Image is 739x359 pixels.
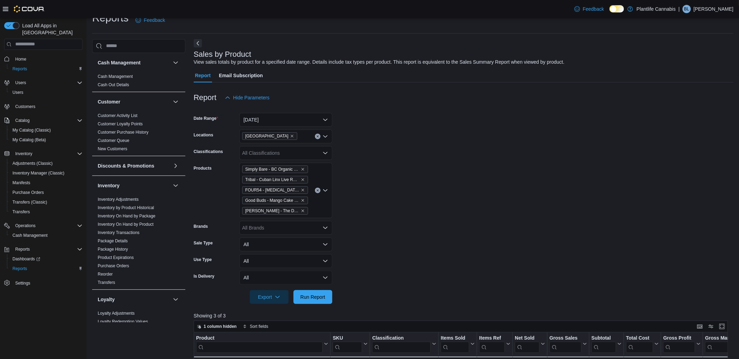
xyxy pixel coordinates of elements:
[12,222,82,230] span: Operations
[98,272,113,277] a: Reorder
[196,335,323,352] div: Product
[12,233,47,238] span: Cash Management
[12,222,38,230] button: Operations
[15,223,36,228] span: Operations
[240,322,271,331] button: Sort fields
[239,271,332,285] button: All
[98,319,148,324] a: Loyalty Redemption Values
[196,335,328,352] button: Product
[301,188,305,192] button: Remove FOUR54 - Gastro Pop Live Resin 1g from selection in this group
[12,90,23,95] span: Users
[12,137,46,143] span: My Catalog (Beta)
[10,159,82,168] span: Adjustments (Classic)
[98,319,148,324] span: Loyalty Redemption Values
[12,150,82,158] span: Inventory
[194,322,239,331] button: 1 column hidden
[12,161,53,166] span: Adjustments (Classic)
[323,225,328,231] button: Open list of options
[98,98,170,105] button: Customer
[194,93,217,102] h3: Report
[683,5,691,13] div: Bruno Leest
[15,56,26,62] span: Home
[14,6,45,12] img: Cova
[7,178,85,188] button: Manifests
[1,278,85,288] button: Settings
[171,181,180,190] button: Inventory
[194,39,202,47] button: Next
[609,5,624,12] input: Dark Mode
[7,135,85,145] button: My Catalog (Beta)
[219,69,263,82] span: Email Subscription
[194,149,223,154] label: Classifications
[233,94,270,101] span: Hide Parameters
[98,138,129,143] a: Customer Queue
[7,207,85,217] button: Transfers
[549,335,581,341] div: Gross Sales
[10,169,67,177] a: Inventory Manager (Classic)
[300,294,325,300] span: Run Report
[195,69,211,82] span: Report
[196,335,323,341] div: Product
[10,136,82,144] span: My Catalog (Beta)
[678,5,680,13] p: |
[441,335,469,341] div: Items Sold
[10,65,30,73] a: Reports
[15,104,35,109] span: Customers
[301,198,305,203] button: Remove Good Buds - Mango Cake Cured Resin Disposable 1g from selection in this group
[98,255,134,260] a: Product Expirations
[663,335,695,352] div: Gross Profit
[15,80,26,86] span: Users
[12,209,30,215] span: Transfers
[591,335,616,352] div: Subtotal
[19,22,82,36] span: Load All Apps in [GEOGRAPHIC_DATA]
[1,54,85,64] button: Home
[98,311,135,316] span: Loyalty Adjustments
[4,51,82,306] nav: Complex example
[441,335,475,352] button: Items Sold
[98,129,149,135] span: Customer Purchase History
[1,221,85,231] button: Operations
[372,335,431,352] div: Classification
[98,230,140,235] span: Inventory Transactions
[98,182,170,189] button: Inventory
[98,205,154,210] a: Inventory by Product Historical
[12,55,82,63] span: Home
[626,335,653,341] div: Total Cost
[301,209,305,213] button: Remove Viola - The Drop THC Extract 20ml from selection in this group
[12,102,38,111] a: Customers
[92,309,185,329] div: Loyalty
[12,116,82,125] span: Catalog
[239,254,332,268] button: All
[15,246,30,252] span: Reports
[98,82,129,87] a: Cash Out Details
[98,162,170,169] button: Discounts & Promotions
[10,179,33,187] a: Manifests
[242,176,308,183] span: Tribal - Cuban Linx Live Resin 1g
[1,244,85,254] button: Reports
[98,59,141,66] h3: Cash Management
[15,118,29,123] span: Catalog
[12,190,44,195] span: Purchase Orders
[98,122,143,126] a: Customer Loyalty Points
[549,335,587,352] button: Gross Sales
[242,197,308,204] span: Good Buds - Mango Cake Cured Resin Disposable 1g
[301,178,305,182] button: Remove Tribal - Cuban Linx Live Resin 1g from selection in this group
[133,13,168,27] a: Feedback
[7,264,85,273] button: Reports
[12,256,40,262] span: Dashboards
[636,5,676,13] p: Plantlife Cannabis
[515,335,539,341] div: Net Sold
[98,213,156,219] span: Inventory On Hand by Package
[98,296,115,303] h3: Loyalty
[98,238,128,244] span: Package Details
[194,240,213,246] label: Sale Type
[663,335,695,341] div: Gross Profit
[684,5,689,13] span: BL
[7,64,85,74] button: Reports
[583,6,604,12] span: Feedback
[242,186,308,194] span: FOUR54 - Gastro Pop Live Resin 1g
[315,188,320,193] button: Clear input
[315,134,320,139] button: Clear input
